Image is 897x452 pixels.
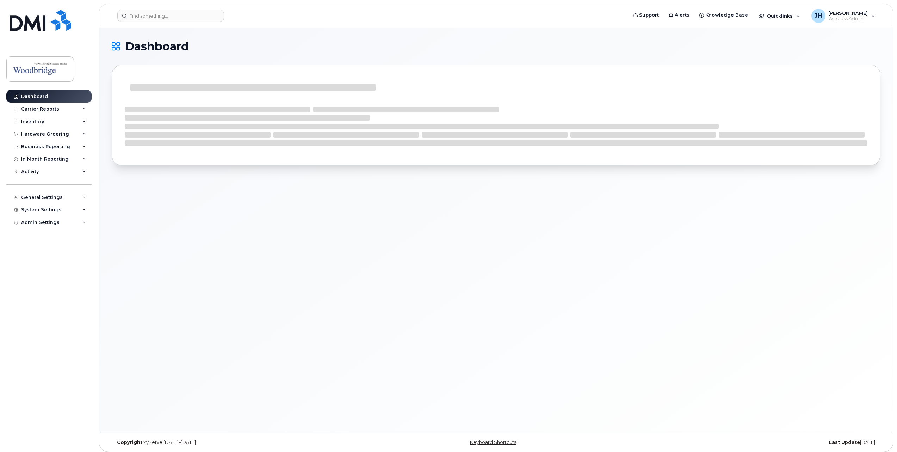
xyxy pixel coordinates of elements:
[829,440,860,445] strong: Last Update
[117,440,142,445] strong: Copyright
[624,440,880,445] div: [DATE]
[125,41,189,52] span: Dashboard
[470,440,516,445] a: Keyboard Shortcuts
[112,440,368,445] div: MyServe [DATE]–[DATE]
